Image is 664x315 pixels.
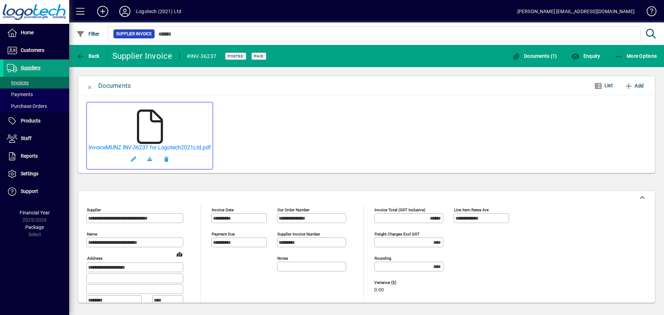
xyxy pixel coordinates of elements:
[75,28,101,40] button: Filter
[21,65,40,71] span: Suppliers
[76,31,100,37] span: Filter
[7,80,29,85] span: Invoices
[25,224,44,230] span: Package
[7,103,47,109] span: Purchase Orders
[20,210,50,215] span: Financial Year
[3,165,69,183] a: Settings
[87,207,101,212] mat-label: Supplier
[613,50,659,62] button: More Options
[69,50,107,62] app-page-header-button: Back
[228,54,243,58] span: Posted
[571,53,600,59] span: Enquiry
[375,256,391,261] mat-label: Rounding
[21,118,40,123] span: Products
[589,80,618,92] button: List
[615,53,657,59] span: More Options
[622,80,646,92] button: Add
[570,50,602,62] button: Enquiry
[454,207,489,212] mat-label: Line item rates are
[174,249,185,260] a: View on map
[277,256,288,261] mat-label: Notes
[625,80,644,91] span: Add
[375,232,419,237] mat-label: Freight charges excl GST
[510,50,559,62] button: Documents (1)
[605,83,613,88] span: List
[3,42,69,59] a: Customers
[87,232,97,237] mat-label: Name
[3,89,69,100] a: Payments
[21,136,31,141] span: Staff
[76,53,100,59] span: Back
[187,51,217,62] div: #INV-36237
[212,207,234,212] mat-label: Invoice date
[141,151,158,167] a: Download
[277,207,310,212] mat-label: Our order number
[21,171,38,176] span: Settings
[21,153,38,159] span: Reports
[116,30,152,37] span: Supplier Invoice
[512,53,557,59] span: Documents (1)
[374,280,416,285] span: Variance ($)
[3,183,69,200] a: Support
[3,148,69,165] a: Reports
[125,151,141,167] button: Edit
[92,5,114,18] button: Add
[3,77,69,89] a: Invoices
[3,130,69,147] a: Staff
[212,232,235,237] mat-label: Payment due
[642,1,655,24] a: Knowledge Base
[82,77,98,94] button: Close
[112,50,173,62] div: Supplier Invoice
[75,50,101,62] button: Back
[136,6,181,17] div: Logotech (2021) Ltd
[3,24,69,41] a: Home
[3,112,69,130] a: Products
[374,287,384,293] span: 0.00
[21,47,44,53] span: Customers
[21,30,34,35] span: Home
[21,188,38,194] span: Support
[254,54,264,58] span: Paid
[89,144,211,151] a: InvoiceMUNZ INV-36237 for Logotech2021Ltd.pdf
[517,6,635,17] div: [PERSON_NAME] [EMAIL_ADDRESS][DOMAIN_NAME]
[3,100,69,112] a: Purchase Orders
[7,92,33,97] span: Payments
[158,151,175,167] button: Remove
[114,5,136,18] button: Profile
[375,207,425,212] mat-label: Invoice Total (GST inclusive)
[277,232,320,237] mat-label: Supplier invoice number
[98,80,131,91] div: Documents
